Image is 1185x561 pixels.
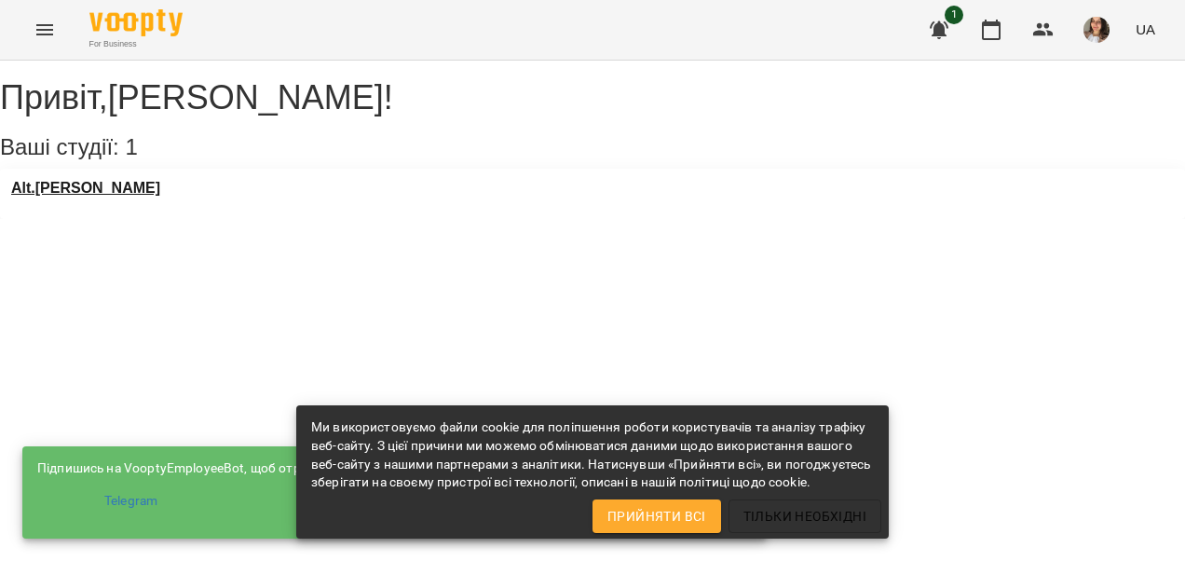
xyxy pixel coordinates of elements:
[1128,12,1163,47] button: UA
[11,180,160,197] a: Alt.[PERSON_NAME]
[89,38,183,50] span: For Business
[945,6,963,24] span: 1
[1083,17,1110,43] img: 284d5ef07db14a9feaa1c81f59dd4db1.jpeg
[1136,20,1155,39] span: UA
[125,134,137,159] span: 1
[89,9,183,36] img: Voopty Logo
[22,7,67,52] button: Menu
